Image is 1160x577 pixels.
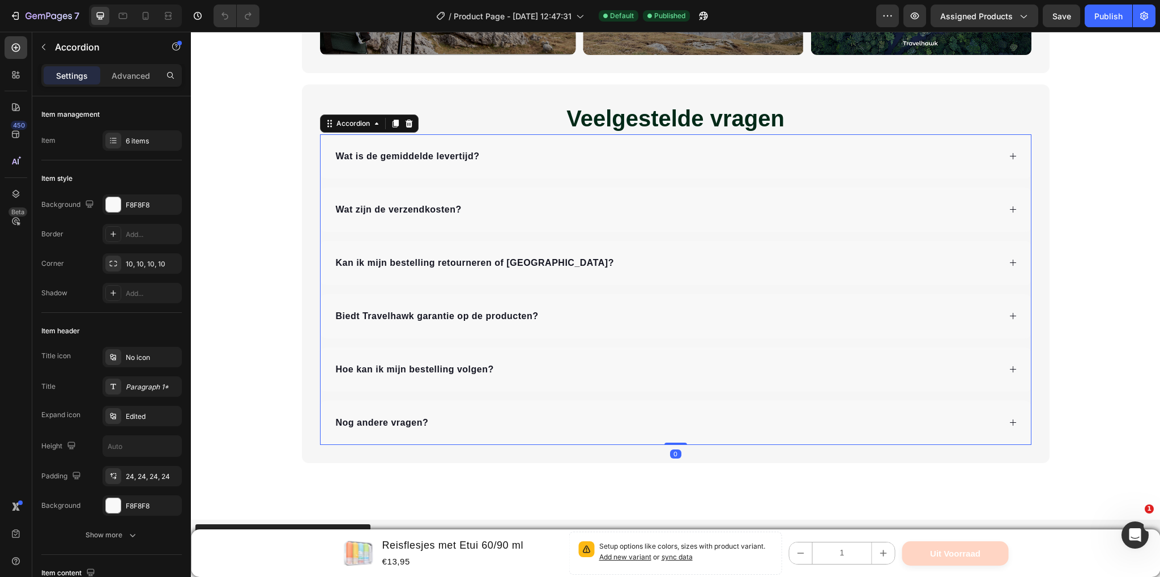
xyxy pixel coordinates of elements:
[191,32,1160,577] iframe: Design area
[1052,11,1071,21] span: Save
[1085,5,1132,27] button: Publish
[41,439,78,454] div: Height
[126,382,179,392] div: Paragraph 1*
[126,230,179,240] div: Add...
[41,525,182,545] button: Show more
[41,381,56,392] div: Title
[145,118,289,131] p: Wat is de gemiddelde levertijd?
[145,224,423,238] p: Kan ik mijn bestelling retourneren of [GEOGRAPHIC_DATA]?
[1121,521,1149,549] iframe: Intercom live chat
[112,70,150,82] p: Advanced
[711,510,818,534] button: Uit Voorraad
[41,288,67,298] div: Shadow
[145,384,238,398] p: Nog andere vragen?
[41,326,80,336] div: Item header
[41,410,80,420] div: Expand icon
[41,173,72,184] div: Item style
[214,5,259,27] div: Undo/Redo
[449,10,451,22] span: /
[940,10,1013,22] span: Assigned Products
[621,511,681,532] input: quantity
[129,71,841,103] h2: Veelgestelde vragen
[145,331,303,345] p: Hoe kan ik mijn bestelling volgen?
[654,11,685,21] span: Published
[681,511,704,532] button: increment
[408,521,460,529] span: Add new variant
[41,135,56,146] div: Item
[126,259,179,269] div: 10, 10, 10, 10
[55,40,151,54] p: Accordion
[11,121,27,130] div: 450
[56,70,88,82] p: Settings
[126,200,179,210] div: F8F8F8
[5,493,180,520] button: Judge.me - Reviews Carousel
[126,411,179,422] div: Edited
[41,197,96,213] div: Background
[8,207,27,217] div: Beta
[126,353,179,363] div: No icon
[41,469,83,484] div: Padding
[41,109,100,120] div: Item management
[41,351,71,361] div: Title icon
[143,87,181,97] div: Accordion
[5,5,84,27] button: 7
[103,436,181,456] input: Auto
[931,5,1038,27] button: Assigned Products
[145,278,348,291] p: Biedt Travelhawk garantie op de producten?
[454,10,572,22] span: Product Page - [DATE] 12:47:31
[74,9,79,23] p: 7
[479,418,491,427] div: 0
[41,229,63,239] div: Border
[145,171,271,185] p: Wat zijn de verzendkosten?
[126,472,179,482] div: 24, 24, 24, 24
[610,11,634,21] span: Default
[41,258,64,269] div: Corner
[460,521,502,529] span: or
[1043,5,1080,27] button: Save
[1145,504,1154,514] span: 1
[41,500,80,511] div: Background
[408,510,582,531] p: Setup options like colors, sizes with product variant.
[126,136,179,146] div: 6 items
[1094,10,1123,22] div: Publish
[86,529,138,541] div: Show more
[599,511,621,532] button: decrement
[126,501,179,511] div: F8F8F8
[739,514,790,529] div: Uit Voorraad
[126,288,179,299] div: Add...
[471,521,502,529] span: sync data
